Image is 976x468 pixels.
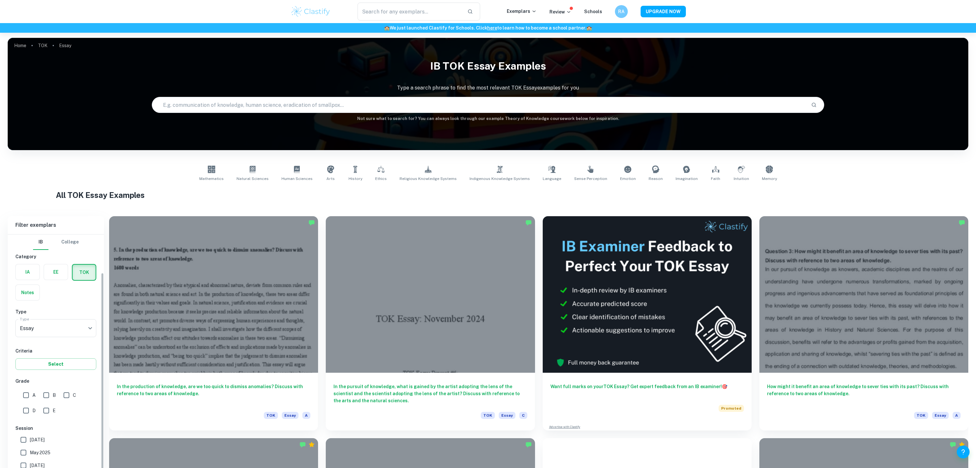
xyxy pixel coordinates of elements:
[30,449,50,456] span: May 2025
[264,412,278,419] span: TOK
[734,176,749,182] span: Intuition
[290,5,331,18] img: Clastify logo
[59,42,71,49] p: Essay
[808,99,819,110] button: Search
[109,216,318,430] a: In the production of knowledge, are we too quick to dismiss anomalies? Discuss with reference to ...
[767,383,961,404] h6: How might it benefit an area of knowledge to sever ties with its past? Discuss with reference to ...
[56,189,920,201] h1: All TOK Essay Examples
[549,425,580,429] a: Advertise with Clastify
[550,383,744,397] h6: Want full marks on your TOK Essay ? Get expert feedback from an IB examiner!
[8,216,104,234] h6: Filter exemplars
[20,316,29,322] label: Type
[53,392,56,399] span: B
[8,84,968,92] p: Type a search phrase to find the most relevant TOK Essay examples for you
[326,216,535,430] a: In the pursuit of knowledge, what is gained by the artist adopting the lens of the scientist and ...
[16,285,39,300] button: Notes
[282,412,298,419] span: Essay
[299,441,306,448] img: Marked
[719,405,744,412] span: Promoted
[574,176,607,182] span: Sense Perception
[615,5,628,18] button: RA
[932,412,949,419] span: Essay
[959,441,965,448] div: Premium
[543,216,752,373] img: Thumbnail
[618,8,625,15] h6: RA
[8,56,968,76] h1: IB TOK Essay examples
[15,378,96,385] h6: Grade
[15,319,96,337] div: Essay
[384,25,390,30] span: 🏫
[914,412,928,419] span: TOK
[15,347,96,354] h6: Criteria
[762,176,777,182] span: Memory
[15,308,96,315] h6: Type
[302,412,310,419] span: A
[32,407,36,414] span: D
[950,441,956,448] img: Marked
[333,383,527,404] h6: In the pursuit of knowledge, what is gained by the artist adopting the lens of the scientist and ...
[15,425,96,432] h6: Session
[649,176,663,182] span: Reason
[152,96,806,114] input: E.g. communication of knowledge, human science, eradication of smallpox...
[16,264,39,280] button: IA
[73,265,96,280] button: TOK
[722,384,727,389] span: 🎯
[73,392,76,399] span: C
[953,412,961,419] span: A
[1,24,975,31] h6: We just launched Clastify for Schools. Click to learn how to become a school partner.
[584,9,602,14] a: Schools
[14,41,26,50] a: Home
[33,234,79,250] div: Filter type choice
[38,41,48,50] a: TOK
[199,176,224,182] span: Mathematics
[281,176,313,182] span: Human Sciences
[15,358,96,370] button: Select
[400,176,457,182] span: Religious Knowledge Systems
[15,253,96,260] h6: Category
[358,3,462,21] input: Search for any exemplars...
[525,219,532,226] img: Marked
[326,176,335,182] span: Arts
[61,234,79,250] button: College
[308,219,315,226] img: Marked
[375,176,387,182] span: Ethics
[959,219,965,226] img: Marked
[586,25,592,30] span: 🏫
[519,412,527,419] span: C
[507,8,537,15] p: Exemplars
[8,115,968,122] h6: Not sure what to search for? You can always look through our example Theory of Knowledge coursewo...
[53,407,56,414] span: E
[117,383,310,404] h6: In the production of knowledge, are we too quick to dismiss anomalies? Discuss with reference to ...
[30,436,45,443] span: [DATE]
[487,25,497,30] a: here
[481,412,495,419] span: TOK
[641,6,686,17] button: UPGRADE NOW
[308,441,315,448] div: Premium
[711,176,720,182] span: Faith
[676,176,698,182] span: Imagination
[543,176,561,182] span: Language
[620,176,636,182] span: Emotion
[470,176,530,182] span: Indigenous Knowledge Systems
[32,392,36,399] span: A
[549,8,571,15] p: Review
[525,441,532,448] img: Marked
[349,176,362,182] span: History
[957,446,970,458] button: Help and Feedback
[759,216,968,430] a: How might it benefit an area of knowledge to sever ties with its past? Discuss with reference to ...
[33,234,48,250] button: IB
[543,216,752,430] a: Want full marks on yourTOK Essay? Get expert feedback from an IB examiner!PromotedAdvertise with ...
[44,264,68,280] button: EE
[499,412,515,419] span: Essay
[237,176,269,182] span: Natural Sciences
